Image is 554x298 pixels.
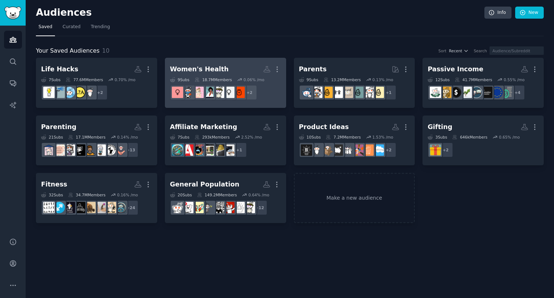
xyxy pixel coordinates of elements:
[170,192,192,197] div: 20 Sub s
[301,144,312,156] img: Business_Ideas
[299,122,349,132] div: Product Ideas
[92,85,108,100] div: + 2
[342,144,353,156] img: BabyBumps
[192,202,204,213] img: relationship_advice
[299,77,318,82] div: 9 Sub s
[68,135,106,140] div: 17.1M Members
[38,24,52,30] span: Saved
[438,142,453,158] div: + 2
[352,87,363,98] img: SingleParents
[36,46,100,56] span: Your Saved Audiences
[43,87,55,98] img: lifehacks
[373,144,384,156] img: simpleliving
[233,202,245,213] img: OffMyChestPH
[381,142,396,158] div: + 2
[84,87,96,98] img: BuyItForLife
[213,202,224,213] img: TrueOffMyChest
[241,135,262,140] div: 2.52 % /mo
[74,202,85,213] img: workouts
[117,192,138,197] div: 0.16 % /mo
[123,200,138,215] div: + 24
[223,87,234,98] img: women
[372,77,393,82] div: 0.13 % /mo
[68,192,106,197] div: 34.7M Members
[74,87,85,98] img: LifeAdvice
[105,144,116,156] img: NewDads
[203,202,214,213] img: NoStupidQuestions
[64,202,75,213] img: indianfitness
[294,173,415,223] a: Make a new audience
[422,116,544,166] a: Gifting3Subs646kMembers0.65% /mo+2GiftIdeas
[422,58,544,108] a: Passive Income12Subs41.7MMembers0.55% /mo+4FinancialPlanningeupersonalfinanceCanadianInvestorstoc...
[123,142,138,158] div: + 13
[115,77,136,82] div: 0.70 % /mo
[170,65,229,74] div: Women's Health
[471,87,482,98] img: stocks
[311,144,322,156] img: BuyItForLife
[244,202,255,213] img: TwoXChromosomes
[117,135,138,140] div: 0.14 % /mo
[242,85,257,100] div: + 2
[53,87,65,98] img: Advice
[172,202,183,213] img: AskMen
[324,77,361,82] div: 13.2M Members
[510,85,525,100] div: + 4
[172,87,183,98] img: obgyn
[372,135,393,140] div: 1.53 % /mo
[41,180,67,189] div: Fitness
[481,87,492,98] img: CanadianInvestor
[428,65,483,74] div: Passive Income
[170,122,237,132] div: Affiliate Marketing
[197,192,237,197] div: 149.2M Members
[232,142,247,158] div: + 1
[36,58,157,108] a: Life Hacks7Subs77.6MMembers0.70% /mo+2BuyItForLifeLifeAdviceAskRedditAdvicelifehacks
[41,122,76,132] div: Parenting
[452,135,487,140] div: 646k Members
[36,116,157,166] a: Parenting21Subs17.1MMembers0.14% /mo+13familyNewDadsAskDadDadsdadworkingmomsstayathomemomsSAHP
[294,116,415,166] a: Product Ideas10Subs7.2MMembers1.53% /mo+2simplelivingdeclutterAutismInWomenBabyBumpsPetPeevesdrop...
[41,135,63,140] div: 21 Sub s
[502,87,513,98] img: FinancialPlanning
[102,47,110,54] span: 10
[362,144,374,156] img: declutter
[321,87,333,98] img: NewParents
[299,65,327,74] div: Parents
[182,87,193,98] img: Health
[165,116,286,166] a: Affiliate Marketing7Subs293kMembers2.52% /mo+1AffiliateCommunityAI_AffiliateMarketingAffiliateMar...
[192,87,204,98] img: WomenAdvise
[352,144,363,156] img: AutismInWomen
[299,135,321,140] div: 10 Sub s
[165,173,286,223] a: General Population20Subs149.2MMembers0.64% /mo+12TwoXChromosomesOffMyChestPHVentTrueOffMyChestNoS...
[41,192,63,197] div: 32 Sub s
[499,135,520,140] div: 0.65 % /mo
[332,87,343,98] img: toddlers
[203,144,214,156] img: AffiliateMarketing_
[84,144,96,156] img: Dads
[515,7,544,19] a: New
[233,87,245,98] img: AskDocs
[88,21,112,36] a: Trending
[36,21,55,36] a: Saved
[195,135,230,140] div: 293k Members
[74,144,85,156] img: dad
[362,87,374,98] img: daddit
[115,202,126,213] img: BodyHackGuide
[170,77,189,82] div: 9 Sub s
[41,77,60,82] div: 7 Sub s
[84,202,96,213] img: WorkoutRoutines
[115,144,126,156] img: family
[213,144,224,156] img: AI_AffiliateMarketing
[95,144,106,156] img: AskDad
[294,58,415,108] a: Parents9Subs13.2MMembers0.13% /mo+1ParentingdadditSingleParentsbeyondthebumptoddlersNewParentspar...
[450,87,462,98] img: sidehustle
[342,87,353,98] img: beyondthebump
[428,77,450,82] div: 12 Sub s
[223,202,234,213] img: Vent
[195,77,232,82] div: 18.7M Members
[321,144,333,156] img: dropship
[53,202,65,213] img: beginnerfitness
[484,7,511,19] a: Info
[430,144,441,156] img: GiftIdeas
[170,180,240,189] div: General Population
[53,144,65,156] img: stayathomemoms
